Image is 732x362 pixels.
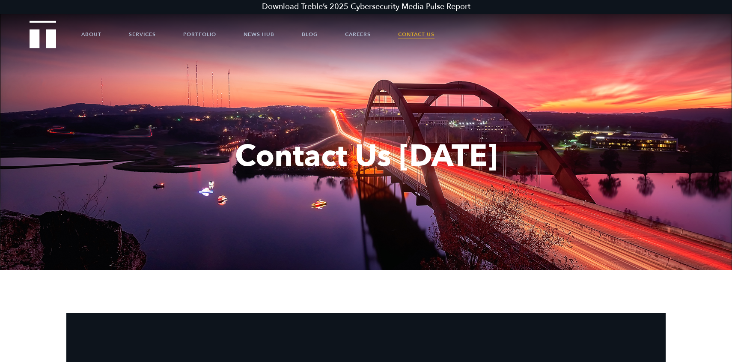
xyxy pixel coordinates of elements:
[183,21,216,47] a: Portfolio
[398,21,434,47] a: Contact Us
[6,136,726,177] h1: Contact Us [DATE]
[302,21,318,47] a: Blog
[81,21,101,47] a: About
[345,21,371,47] a: Careers
[30,21,56,48] a: Treble Homepage
[30,21,57,48] img: Treble logo
[244,21,274,47] a: News Hub
[129,21,156,47] a: Services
